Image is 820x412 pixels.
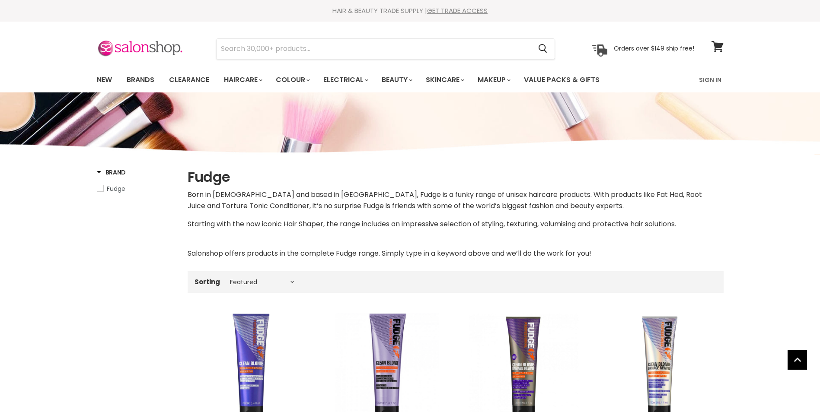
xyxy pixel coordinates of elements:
a: Brands [120,71,161,89]
a: Clearance [163,71,216,89]
form: Product [216,38,555,59]
label: Sorting [195,278,220,285]
a: Haircare [217,71,268,89]
button: Search [532,39,555,59]
span: Fudge [107,184,125,193]
input: Search [217,39,532,59]
h3: Brand [97,168,126,177]
p: Orders over $149 ship free! [614,44,694,52]
a: Makeup [471,71,516,89]
a: Beauty [375,71,418,89]
a: Skincare [419,71,469,89]
p: Salonshop offers products in the complete Fudge range. Simply type in a keyword above and we’ll d... [188,248,724,259]
h1: Fudge [188,168,724,186]
a: New [90,71,118,89]
a: GET TRADE ACCESS [427,6,488,15]
a: Electrical [317,71,373,89]
a: Fudge [97,184,177,193]
div: HAIR & BEAUTY TRADE SUPPLY | [86,6,734,15]
a: Sign In [694,71,727,89]
nav: Main [86,67,734,92]
a: Colour [269,71,315,89]
p: Born in [DEMOGRAPHIC_DATA] and based in [GEOGRAPHIC_DATA], Fudge is a funky range of unisex hairc... [188,189,724,212]
ul: Main menu [90,67,650,92]
a: Value Packs & Gifts [517,71,606,89]
div: Starting with the now iconic Hair Shaper, the range includes an impressive selection of styling, ... [188,189,724,259]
